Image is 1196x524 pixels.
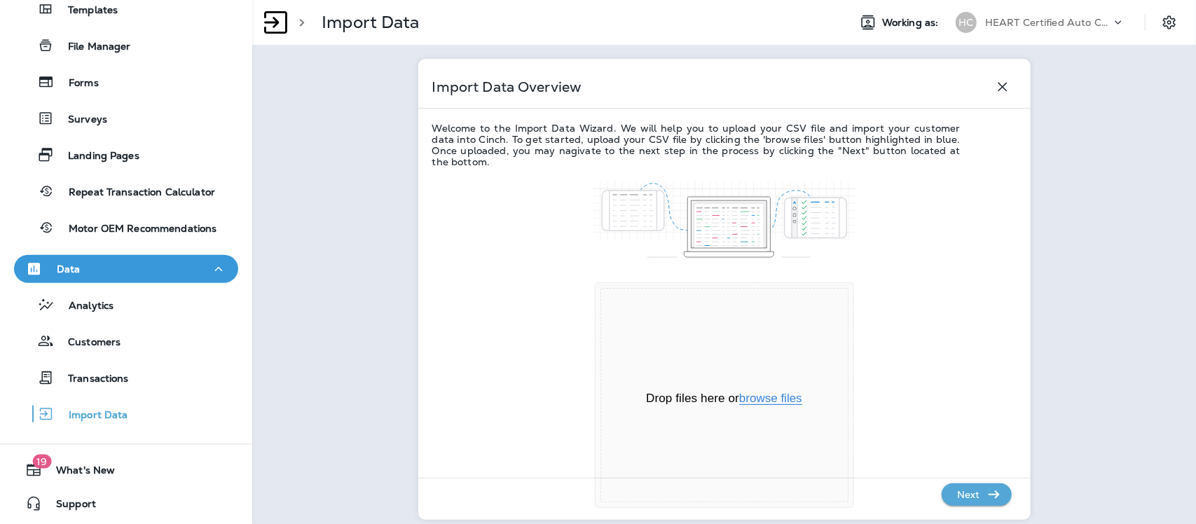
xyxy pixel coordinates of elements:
[42,464,115,481] span: What's New
[14,213,238,242] button: Motor OEM Recommendations
[14,290,238,319] button: Analytics
[14,399,238,429] button: Import Data
[14,363,238,392] button: Transactions
[601,391,848,407] div: Drop files here or
[54,41,131,54] p: File Manager
[55,77,99,90] p: Forms
[14,177,238,206] button: Repeat Transaction Calculator
[882,17,942,29] span: Working as:
[55,409,128,422] p: Import Data
[54,150,139,163] p: Landing Pages
[14,456,238,484] button: 19What's New
[14,326,238,356] button: Customers
[55,300,114,313] p: Analytics
[432,123,961,167] p: Welcome to the Import Data Wizard. We will help you to upload your CSV file and import your custo...
[951,483,986,506] p: Next
[54,4,118,18] p: Templates
[14,104,238,133] button: Surveys
[14,490,238,518] button: Support
[55,186,215,200] p: Repeat Transaction Calculator
[595,282,854,508] div: File Uploader
[54,373,129,386] p: Transactions
[432,81,582,92] p: Import Data Overview
[14,255,238,283] button: Data
[42,498,96,515] span: Support
[54,113,107,127] p: Surveys
[293,12,305,33] p: >
[322,12,420,33] p: Import Data
[57,263,81,275] p: Data
[985,17,1111,28] p: HEART Certified Auto Care
[942,483,1012,506] button: Next
[14,31,238,60] button: File Manager
[54,336,121,350] p: Customers
[55,223,217,236] p: Motor OEM Recommendations
[14,140,238,170] button: Landing Pages
[956,12,977,33] div: HC
[1157,10,1182,35] button: Settings
[32,455,51,469] span: 19
[14,67,238,97] button: Forms
[739,392,802,405] button: browse files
